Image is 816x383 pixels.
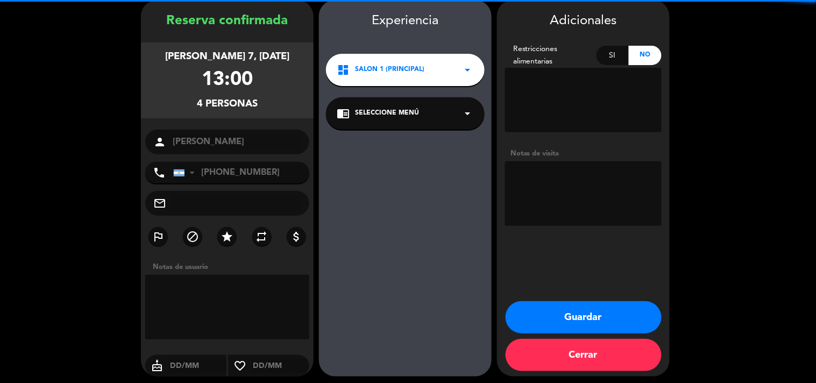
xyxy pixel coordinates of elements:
[145,359,169,372] i: cake
[505,43,597,68] div: Restricciones alimentarias
[506,339,662,371] button: Cerrar
[252,359,309,373] input: DD/MM
[505,11,662,32] div: Adicionales
[629,46,662,65] div: No
[141,11,314,32] div: Reserva confirmada
[153,166,166,179] i: phone
[153,197,166,210] i: mail_outline
[228,359,252,372] i: favorite_border
[165,49,289,65] div: [PERSON_NAME] 7, [DATE]
[186,230,199,243] i: block
[153,136,166,148] i: person
[505,148,662,159] div: Notas de visita
[461,107,474,120] i: arrow_drop_down
[169,359,226,373] input: DD/MM
[221,230,233,243] i: star
[506,301,662,334] button: Guardar
[337,63,350,76] i: dashboard
[256,230,268,243] i: repeat
[355,65,424,75] span: Salon 1 (Principal)
[174,162,198,183] div: Argentina: +54
[461,63,474,76] i: arrow_drop_down
[197,96,258,112] div: 4 personas
[337,107,350,120] i: chrome_reader_mode
[597,46,629,65] div: Si
[202,65,253,96] div: 13:00
[355,108,419,119] span: Seleccione Menú
[147,261,314,273] div: Notas de usuario
[152,230,165,243] i: outlined_flag
[319,11,492,32] div: Experiencia
[290,230,303,243] i: attach_money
